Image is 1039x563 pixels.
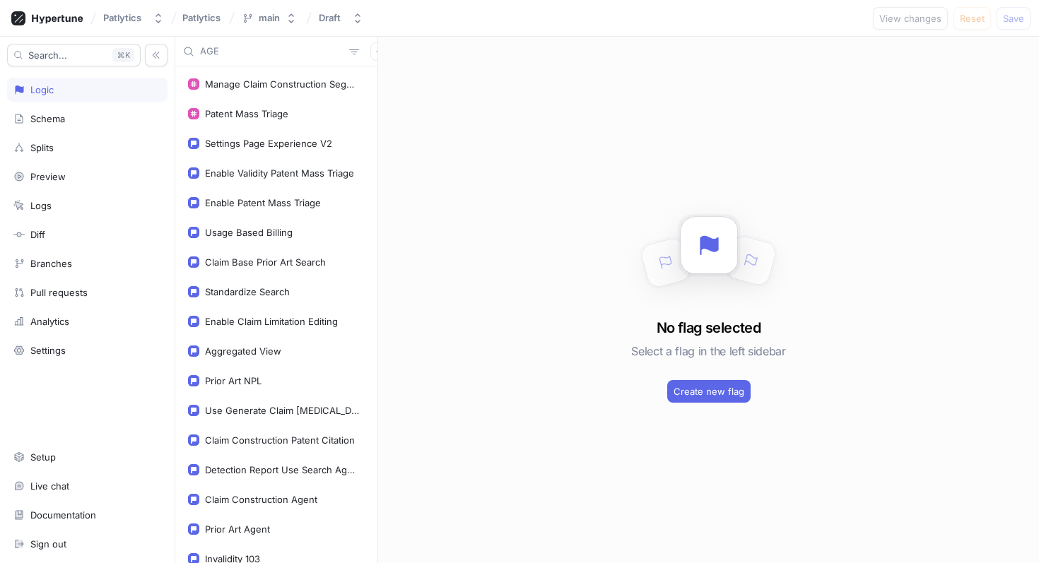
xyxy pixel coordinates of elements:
[112,48,134,62] div: K
[205,227,293,238] div: Usage Based Billing
[873,7,948,30] button: View changes
[30,200,52,211] div: Logs
[205,286,290,297] div: Standardize Search
[205,256,326,268] div: Claim Base Prior Art Search
[205,494,317,505] div: Claim Construction Agent
[30,113,65,124] div: Schema
[98,6,170,30] button: Patlytics
[182,13,221,23] span: Patlytics
[30,451,56,463] div: Setup
[30,509,96,521] div: Documentation
[205,523,270,535] div: Prior Art Agent
[313,6,369,30] button: Draft
[205,108,288,119] div: Patent Mass Triage
[205,345,281,357] div: Aggregated View
[205,405,359,416] div: Use Generate Claim [MEDICAL_DATA]
[1003,14,1024,23] span: Save
[205,167,354,179] div: Enable Validity Patent Mass Triage
[30,142,54,153] div: Splits
[30,287,88,298] div: Pull requests
[205,375,262,386] div: Prior Art NPL
[30,316,69,327] div: Analytics
[7,44,141,66] button: Search...K
[30,538,66,550] div: Sign out
[205,434,355,446] div: Claim Construction Patent Citation
[30,480,69,492] div: Live chat
[28,51,67,59] span: Search...
[960,14,985,23] span: Reset
[667,380,751,403] button: Create new flag
[205,316,338,327] div: Enable Claim Limitation Editing
[236,6,303,30] button: main
[879,14,941,23] span: View changes
[30,258,72,269] div: Branches
[205,78,359,90] div: Manage Claim Construction Segment
[205,138,332,149] div: Settings Page Experience V2
[7,503,168,527] a: Documentation
[259,12,280,24] div: main
[631,338,785,364] h5: Select a flag in the left sidebar
[30,84,54,95] div: Logic
[657,317,761,338] h3: No flag selected
[674,387,744,396] span: Create new flag
[953,7,991,30] button: Reset
[103,12,141,24] div: Patlytics
[997,7,1031,30] button: Save
[30,171,66,182] div: Preview
[319,12,341,24] div: Draft
[200,45,344,59] input: Search...
[205,197,321,208] div: Enable Patent Mass Triage
[30,229,45,240] div: Diff
[30,345,66,356] div: Settings
[205,464,359,475] div: Detection Report Use Search Agent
